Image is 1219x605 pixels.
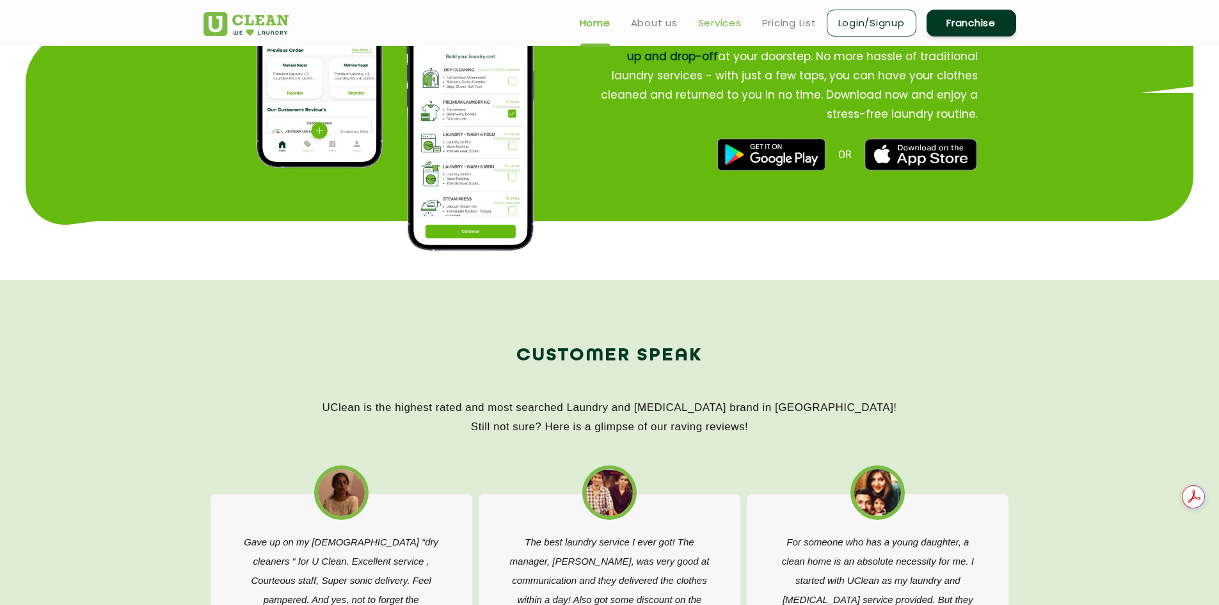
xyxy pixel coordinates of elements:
[718,138,825,170] img: best dry cleaners near me
[854,469,901,516] img: affordable dry cleaning
[580,15,610,31] a: Home
[318,469,365,516] img: best laundry nearme
[762,15,817,31] a: Pricing List
[864,138,977,170] img: best laundry near me
[838,149,852,161] span: OR
[203,398,1016,437] p: UClean is the highest rated and most searched Laundry and [MEDICAL_DATA] brand in [GEOGRAPHIC_DAT...
[203,341,1016,371] h2: Customer Speak
[698,15,742,31] a: Services
[586,469,633,516] img: best dry cleaning near me
[631,15,678,31] a: About us
[927,10,1016,36] a: Franchise
[827,10,916,36] a: Login/Signup
[203,12,289,36] img: UClean Laundry and Dry Cleaning
[593,8,978,124] p: Upgrade your laundry experience with our Get the convenience of easy scheduling, real-time update...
